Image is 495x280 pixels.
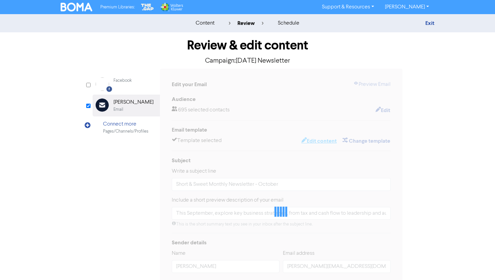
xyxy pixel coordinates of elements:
[93,116,160,138] div: Connect morePages/Channels/Profiles
[96,77,109,91] img: Facebook
[317,2,379,12] a: Support & Resources
[103,120,148,128] div: Connect more
[461,248,495,280] iframe: Chat Widget
[160,3,183,11] img: Wolters Kluwer
[93,74,160,95] div: Facebook Facebook
[103,128,148,135] div: Pages/Channels/Profiles
[93,95,160,116] div: [PERSON_NAME]Email
[61,3,92,11] img: BOMA Logo
[196,19,214,27] div: content
[100,5,135,9] span: Premium Libraries:
[113,98,154,106] div: [PERSON_NAME]
[140,3,155,11] img: The Gap
[425,20,434,27] a: Exit
[113,77,132,84] div: Facebook
[379,2,434,12] a: [PERSON_NAME]
[93,56,402,66] p: Campaign: [DATE] Newsletter
[229,19,264,27] div: review
[93,38,402,53] h1: Review & edit content
[278,19,299,27] div: schedule
[113,106,123,113] div: Email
